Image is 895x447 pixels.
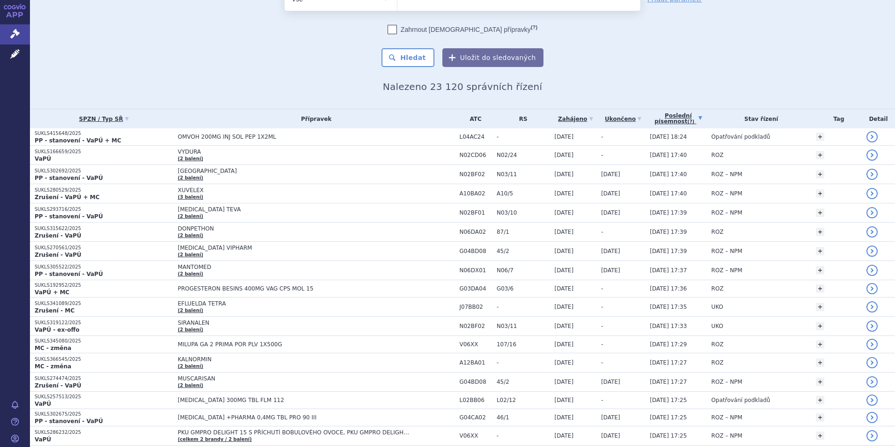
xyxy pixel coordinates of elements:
span: [DATE] [555,248,574,254]
span: MUSCARISAN [178,375,412,382]
span: V06XX [459,341,492,348]
span: N02CD06 [459,152,492,158]
span: ROZ – NPM [712,379,742,385]
strong: Zrušení - VaPÚ + MC [35,194,100,201]
a: + [816,266,824,275]
a: detail [866,207,878,218]
span: N02BF02 [459,171,492,178]
p: SUKLS293716/2025 [35,206,173,213]
span: - [601,304,603,310]
a: Ukončeno [601,112,645,126]
span: ROZ [712,285,724,292]
a: (3 balení) [178,194,203,200]
span: [DATE] 18:24 [650,134,687,140]
span: ROZ [712,359,724,366]
span: [DATE] [555,323,574,329]
a: detail [866,339,878,350]
button: Hledat [381,48,434,67]
a: + [816,189,824,198]
span: [DATE] [555,267,574,274]
span: V06XX [459,432,492,439]
th: Tag [811,109,862,128]
span: [MEDICAL_DATA] TEVA [178,206,412,213]
label: Zahrnout [DEMOGRAPHIC_DATA] přípravky [388,25,537,34]
span: A10BA02 [459,190,492,197]
span: PKU GMPRO DELIGHT 15 S PŘÍCHUTÍ BOBULOVÉHO OVOCE, PKU GMPRO DELIGHT 15 S PŘÍCHUTÍ TROPICKÉHO OVOCE [178,429,412,436]
span: ROZ – NPM [712,171,742,178]
span: [DATE] [601,171,620,178]
span: [DATE] [555,432,574,439]
p: SUKLS302692/2025 [35,168,173,174]
span: - [601,323,603,329]
p: SUKLS302675/2025 [35,411,173,417]
span: [DATE] [601,267,620,274]
a: (2 balení) [178,271,203,276]
span: L04AC24 [459,134,492,140]
span: G04BD08 [459,379,492,385]
span: ROZ [712,341,724,348]
span: [DATE] [555,134,574,140]
strong: PP - stanovení - VaPÚ [35,418,103,425]
a: Zahájeno [555,112,597,126]
span: [DATE] [555,190,574,197]
span: N06/7 [497,267,550,274]
a: + [816,378,824,386]
strong: MC - změna [35,363,71,370]
a: (2 balení) [178,233,203,238]
span: [DATE] [555,379,574,385]
p: SUKLS192952/2025 [35,282,173,289]
p: SUKLS319122/2025 [35,320,173,326]
span: 46/1 [497,414,550,421]
a: detail [866,246,878,257]
span: [DATE] [555,414,574,421]
strong: Zrušení - VaPÚ [35,382,81,389]
span: ROZ [712,229,724,235]
span: ROZ [712,152,724,158]
span: G04BD08 [459,248,492,254]
a: detail [866,188,878,199]
th: Detail [862,109,895,128]
span: [DATE] 17:40 [650,152,687,158]
a: + [816,209,824,217]
span: [DATE] 17:35 [650,304,687,310]
span: - [497,359,550,366]
span: [DATE] [555,359,574,366]
span: N02/24 [497,152,550,158]
span: OMVOH 200MG INJ SOL PEP 1X2ML [178,134,412,140]
a: detail [866,149,878,161]
span: [DATE] [555,152,574,158]
span: - [601,397,603,403]
a: + [816,413,824,422]
a: (2 balení) [178,383,203,388]
strong: VaPÚ [35,401,51,407]
a: + [816,432,824,440]
span: Opatřování podkladů [712,134,770,140]
span: ROZ – NPM [712,248,742,254]
span: [MEDICAL_DATA] +PHARMA 0,4MG TBL PRO 90 III [178,414,412,421]
strong: Zrušení - MC [35,307,74,314]
span: N06DA02 [459,229,492,235]
span: [DATE] 17:27 [650,379,687,385]
span: - [497,432,550,439]
span: [DATE] [601,209,620,216]
span: ROZ – NPM [712,414,742,421]
span: ROZ – NPM [712,432,742,439]
span: N02BF01 [459,209,492,216]
a: + [816,340,824,349]
span: N03/11 [497,171,550,178]
span: [DATE] 17:29 [650,341,687,348]
span: ROZ – NPM [712,267,742,274]
a: detail [866,283,878,294]
p: SUKLS257513/2025 [35,394,173,400]
a: detail [866,169,878,180]
span: G03/6 [497,285,550,292]
span: [DATE] 17:25 [650,397,687,403]
p: SUKLS315622/2025 [35,225,173,232]
a: detail [866,320,878,332]
a: (2 balení) [178,364,203,369]
span: [GEOGRAPHIC_DATA] [178,168,412,174]
span: ROZ – NPM [712,190,742,197]
span: - [601,229,603,235]
span: G04CA02 [459,414,492,421]
span: - [601,285,603,292]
